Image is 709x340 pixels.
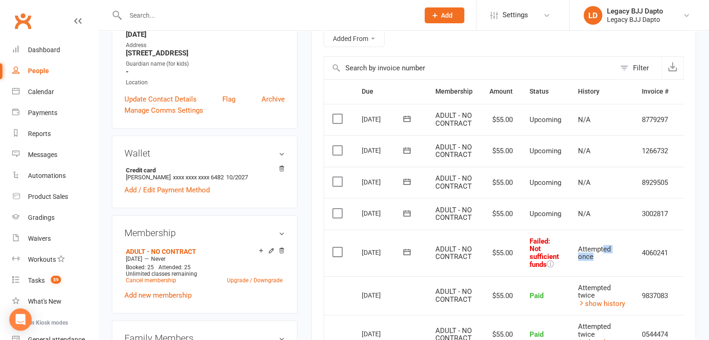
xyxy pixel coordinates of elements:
[126,30,285,39] strong: [DATE]
[28,277,45,284] div: Tasks
[530,116,561,124] span: Upcoming
[578,299,625,308] a: show history
[126,60,285,68] div: Guardian name (for kids)
[126,271,197,277] span: Unlimited classes remaining
[12,123,98,144] a: Reports
[12,165,98,186] a: Automations
[353,80,427,103] th: Due
[28,298,62,305] div: What's New
[151,256,165,262] span: Never
[481,276,521,315] td: $55.00
[633,80,677,103] th: Invoice #
[362,206,405,220] div: [DATE]
[615,57,661,79] button: Filter
[633,104,677,136] td: 8779297
[435,245,472,261] span: ADULT - NO CONTRACT
[633,276,677,315] td: 9837083
[158,264,191,271] span: Attended: 25
[126,277,176,284] a: Cancel membership
[324,30,385,47] button: Added From
[607,15,663,24] div: Legacy BJJ Dapto
[28,193,68,200] div: Product Sales
[12,144,98,165] a: Messages
[12,61,98,82] a: People
[427,80,481,103] th: Membership
[521,80,570,103] th: Status
[481,135,521,167] td: $55.00
[435,287,472,304] span: ADULT - NO CONTRACT
[441,12,453,19] span: Add
[9,308,32,331] div: Open Intercom Messenger
[12,249,98,270] a: Workouts
[633,230,677,276] td: 4060241
[578,178,591,187] span: N/A
[578,147,591,155] span: N/A
[124,228,285,238] h3: Membership
[124,184,210,196] a: Add / Edit Payment Method
[607,7,663,15] div: Legacy BJJ Dapto
[530,237,559,269] span: Failed
[481,198,521,230] td: $55.00
[425,7,464,23] button: Add
[481,167,521,198] td: $55.00
[262,94,285,105] a: Archive
[51,276,61,284] span: 59
[124,148,285,158] h3: Wallet
[502,5,528,26] span: Settings
[633,167,677,198] td: 8929505
[530,237,559,269] span: : Not sufficient funds
[28,109,57,116] div: Payments
[435,206,472,222] span: ADULT - NO CONTRACT
[28,67,49,75] div: People
[12,40,98,61] a: Dashboard
[12,186,98,207] a: Product Sales
[12,102,98,123] a: Payments
[126,49,285,57] strong: [STREET_ADDRESS]
[324,57,615,79] input: Search by invoice number
[481,104,521,136] td: $55.00
[570,80,633,103] th: History
[28,151,57,158] div: Messages
[530,330,544,339] span: Paid
[481,80,521,103] th: Amount
[578,116,591,124] span: N/A
[435,111,472,128] span: ADULT - NO CONTRACT
[173,174,224,181] span: xxxx xxxx xxxx 6482
[126,264,154,271] span: Booked: 25
[124,291,192,299] a: Add new membership
[28,172,66,179] div: Automations
[227,277,282,284] a: Upgrade / Downgrade
[124,94,197,105] a: Update Contact Details
[28,130,51,137] div: Reports
[28,214,55,221] div: Gradings
[481,230,521,276] td: $55.00
[530,210,561,218] span: Upcoming
[28,46,60,54] div: Dashboard
[12,82,98,102] a: Calendar
[222,94,235,105] a: Flag
[633,135,677,167] td: 1266732
[11,9,34,33] a: Clubworx
[126,256,142,262] span: [DATE]
[126,68,285,76] strong: -
[530,178,561,187] span: Upcoming
[28,256,56,263] div: Workouts
[362,245,405,259] div: [DATE]
[633,62,649,74] div: Filter
[578,322,611,339] span: Attempted twice
[126,248,196,255] a: ADULT - NO CONTRACT
[126,167,280,174] strong: Credit card
[578,245,611,261] span: Attempted once
[28,235,51,242] div: Waivers
[126,78,285,87] div: Location
[12,270,98,291] a: Tasks 59
[530,147,561,155] span: Upcoming
[362,143,405,157] div: [DATE]
[584,6,602,25] div: LD
[124,255,285,263] div: —
[578,284,611,300] span: Attempted twice
[362,175,405,189] div: [DATE]
[126,41,285,50] div: Address
[12,228,98,249] a: Waivers
[28,88,54,95] div: Calendar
